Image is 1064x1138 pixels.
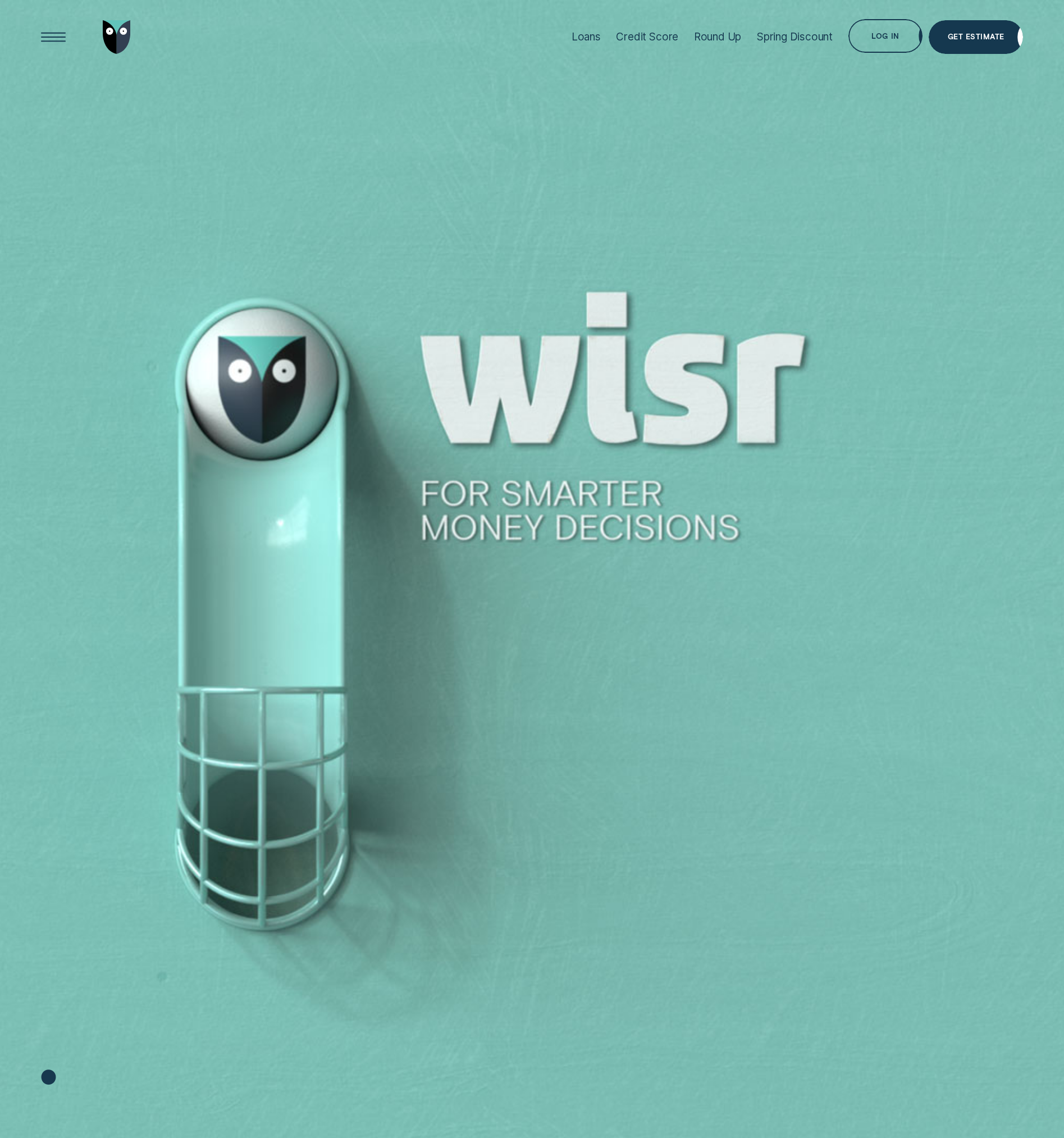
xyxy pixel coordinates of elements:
[103,20,131,54] img: Wisr
[757,30,833,43] div: Spring Discount
[694,30,742,43] div: Round Up
[929,20,1023,54] a: Get Estimate
[36,20,70,54] button: Open Menu
[572,30,601,43] div: Loans
[616,30,678,43] div: Credit Score
[848,19,923,53] button: Log in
